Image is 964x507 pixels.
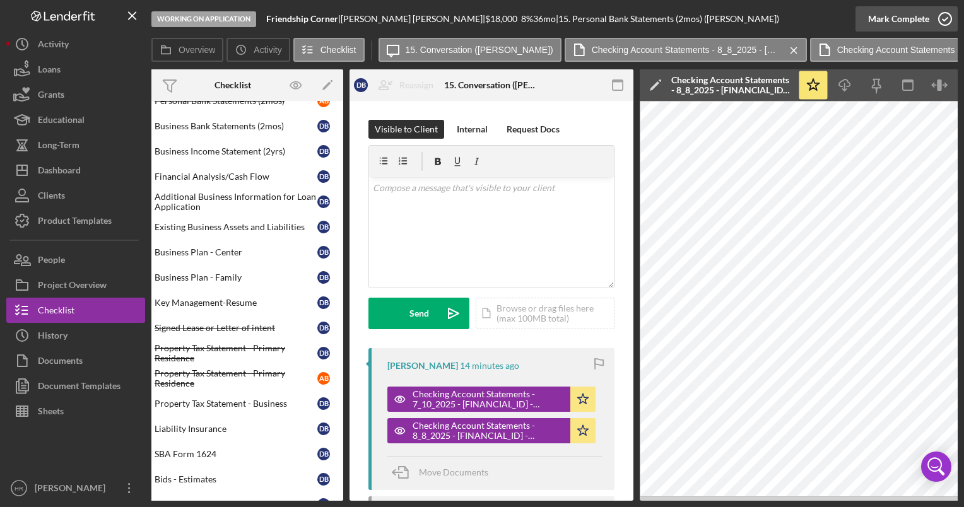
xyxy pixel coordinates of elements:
[129,341,337,366] a: Property Tax Statement - Primary ResidenceDB
[413,421,564,441] div: Checking Account Statements - 8_8_2025 - [FINANCIAL_ID] - [PERSON_NAME].pdf
[266,13,338,24] b: Friendship Corner
[155,298,317,308] div: Key Management-Resume
[375,120,438,139] div: Visible to Client
[151,11,256,27] div: Working on Application
[6,82,145,107] button: Grants
[155,222,317,232] div: Existing Business Assets and Liabilities
[129,467,337,492] a: Bids - EstimatesDB
[348,73,446,98] button: DBReassign
[155,449,317,459] div: SBA Form 1624
[368,120,444,139] button: Visible to Client
[317,120,330,132] div: D B
[6,348,145,373] button: Documents
[129,416,337,441] a: Liability InsuranceDB
[38,348,83,376] div: Documents
[6,373,145,399] button: Document Templates
[485,13,517,24] span: $18,000
[215,80,251,90] div: Checklist
[317,397,330,410] div: D B
[38,183,65,211] div: Clients
[921,452,951,482] div: Open Intercom Messenger
[6,272,145,298] a: Project Overview
[129,441,337,467] a: SBA Form 1624DB
[521,14,533,24] div: 8 %
[6,32,145,57] button: Activity
[409,298,429,329] div: Send
[868,6,929,32] div: Mark Complete
[293,38,365,62] button: Checklist
[450,120,494,139] button: Internal
[155,368,317,388] div: Property Tax Statement - Primary Residence
[6,298,145,323] button: Checklist
[179,45,215,55] label: Overview
[6,399,145,424] button: Sheets
[317,195,330,208] div: D B
[317,296,330,309] div: D B
[129,88,337,114] a: Personal Bank Statements (2mos)AB
[155,146,317,156] div: Business Income Statement (2yrs)
[317,271,330,284] div: D B
[317,246,330,259] div: D B
[592,45,781,55] label: Checking Account Statements - 8_8_2025 - [FINANCIAL_ID] - [PERSON_NAME].pdf
[387,361,458,371] div: [PERSON_NAME]
[387,418,596,443] button: Checking Account Statements - 8_8_2025 - [FINANCIAL_ID] - [PERSON_NAME].pdf
[320,45,356,55] label: Checklist
[368,298,469,329] button: Send
[38,323,68,351] div: History
[129,189,337,214] a: Additional Business Information for Loan ApplicationDB
[317,448,330,460] div: D B
[129,391,337,416] a: Property Tax Statement - BusinessDB
[155,192,317,212] div: Additional Business Information for Loan Application
[38,208,112,236] div: Product Templates
[6,158,145,183] button: Dashboard
[6,57,145,82] button: Loans
[38,132,79,161] div: Long-Term
[6,247,145,272] button: People
[129,240,337,265] a: Business Plan - CenterDB
[129,265,337,290] a: Business Plan - FamilyDB
[6,323,145,348] button: History
[151,38,223,62] button: Overview
[565,38,807,62] button: Checking Account Statements - 8_8_2025 - [FINANCIAL_ID] - [PERSON_NAME].pdf
[6,132,145,158] button: Long-Term
[38,57,61,85] div: Loans
[507,120,560,139] div: Request Docs
[6,208,145,233] button: Product Templates
[317,145,330,158] div: D B
[379,38,561,62] button: 15. Conversation ([PERSON_NAME])
[129,366,337,391] a: Property Tax Statement - Primary ResidenceAB
[38,32,69,60] div: Activity
[155,343,317,363] div: Property Tax Statement - Primary Residence
[38,272,107,301] div: Project Overview
[317,422,330,435] div: D B
[444,80,539,90] div: 15. Conversation ([PERSON_NAME])
[155,96,317,106] div: Personal Bank Statements (2mos)
[406,45,553,55] label: 15. Conversation ([PERSON_NAME])
[317,322,330,334] div: D B
[38,82,64,110] div: Grants
[38,158,81,186] div: Dashboard
[38,247,65,276] div: People
[6,107,145,132] a: Educational
[155,323,317,333] div: Signed Lease or Letter of intent
[317,170,330,183] div: D B
[155,424,317,434] div: Liability Insurance
[317,347,330,359] div: D B
[317,473,330,486] div: D B
[226,38,290,62] button: Activity
[6,183,145,208] button: Clients
[129,164,337,189] a: Financial Analysis/Cash FlowDB
[266,14,341,24] div: |
[155,474,317,484] div: Bids - Estimates
[32,475,114,504] div: [PERSON_NAME]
